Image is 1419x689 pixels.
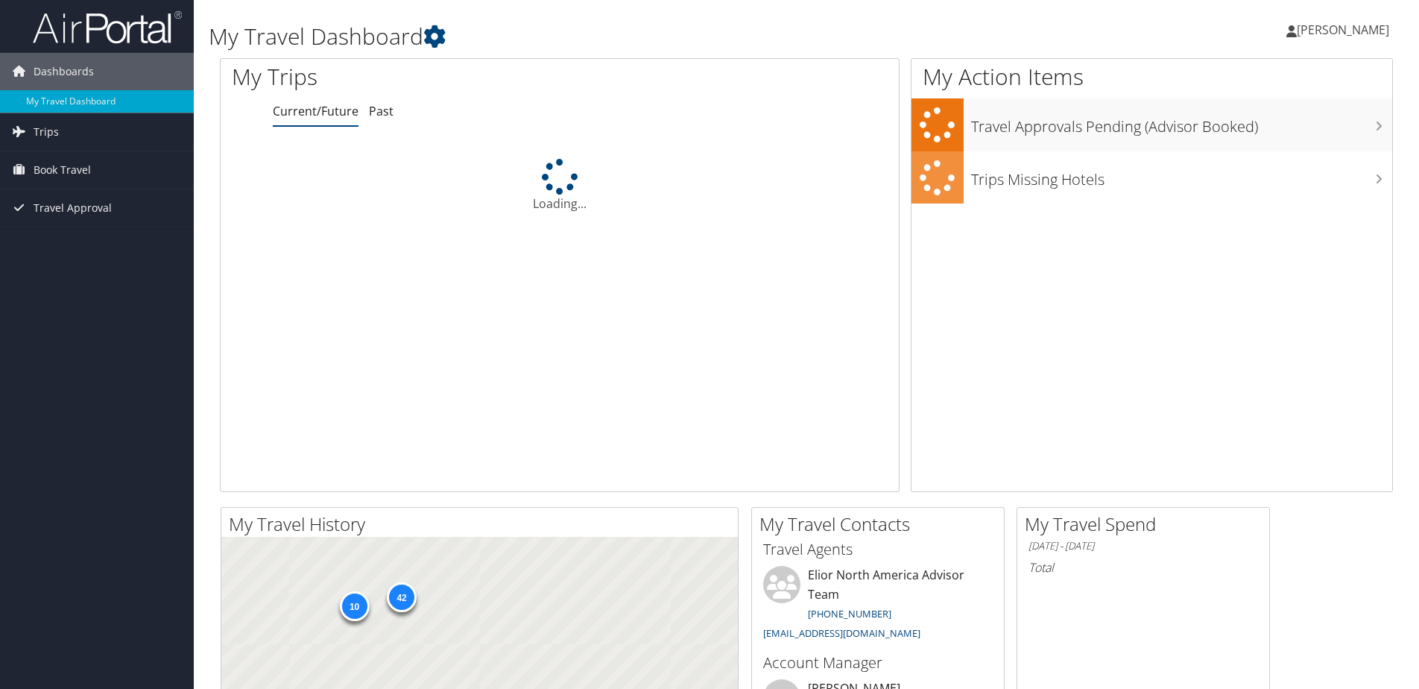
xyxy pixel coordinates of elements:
span: Book Travel [34,151,91,189]
h6: [DATE] - [DATE] [1028,539,1258,553]
a: Current/Future [273,103,358,119]
h3: Travel Agents [763,539,993,560]
h2: My Travel Contacts [759,512,1004,537]
span: [PERSON_NAME] [1297,22,1389,38]
div: 42 [387,582,417,611]
a: Travel Approvals Pending (Advisor Booked) [911,98,1392,151]
h2: My Travel Spend [1025,512,1269,537]
h1: My Travel Dashboard [209,21,1005,52]
a: Past [369,103,394,119]
h3: Travel Approvals Pending (Advisor Booked) [971,109,1392,137]
span: Trips [34,113,59,151]
h3: Account Manager [763,652,993,673]
li: Elior North America Advisor Team [756,566,1000,646]
h6: Total [1028,559,1258,576]
a: [PERSON_NAME] [1286,7,1404,52]
a: [PHONE_NUMBER] [808,607,891,620]
h1: My Trips [232,61,605,92]
span: Travel Approval [34,189,112,227]
div: Loading... [221,159,899,213]
div: 10 [339,591,369,620]
a: [EMAIL_ADDRESS][DOMAIN_NAME] [763,626,920,640]
h1: My Action Items [911,61,1392,92]
a: Trips Missing Hotels [911,151,1392,204]
span: Dashboards [34,53,94,90]
h3: Trips Missing Hotels [971,162,1392,190]
h2: My Travel History [229,512,738,537]
img: airportal-logo.png [33,10,182,45]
